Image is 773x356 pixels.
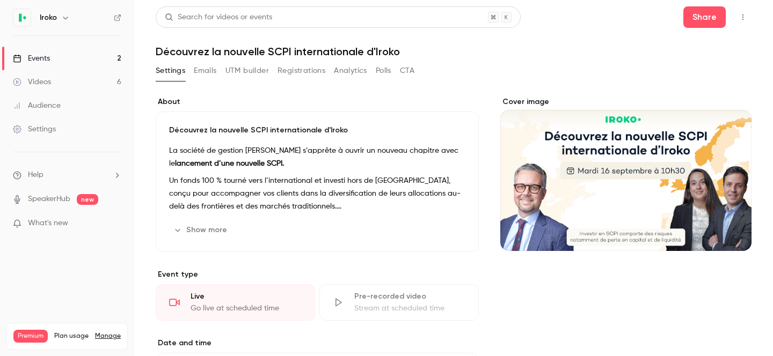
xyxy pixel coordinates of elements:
label: About [156,97,479,107]
button: Polls [376,62,391,79]
img: Iroko [13,9,31,26]
button: Analytics [334,62,367,79]
div: Live [191,291,302,302]
button: Registrations [278,62,325,79]
span: Help [28,169,43,181]
button: Settings [156,62,185,79]
div: Search for videos or events [165,12,272,23]
h1: Découvrez la nouvelle SCPI internationale d'Iroko [156,45,752,58]
p: Découvrez la nouvelle SCPI internationale d'Iroko [169,125,465,136]
span: Premium [13,330,48,343]
strong: lancement d’une nouvelle SCPI. [175,160,284,167]
span: new [77,194,98,205]
div: Go live at scheduled time [191,303,302,314]
button: Share [683,6,726,28]
label: Cover image [500,97,752,107]
div: Stream at scheduled time [354,303,465,314]
div: Events [13,53,50,64]
p: Un fonds 100 % tourné vers l’international et investi hors de [GEOGRAPHIC_DATA], conçu pour accom... [169,174,465,213]
span: Plan usage [54,332,89,340]
div: Pre-recorded video [354,291,465,302]
div: Settings [13,124,56,135]
div: Audience [13,100,61,111]
h6: Iroko [40,12,57,23]
section: Cover image [500,97,752,251]
button: UTM builder [225,62,269,79]
div: Pre-recorded videoStream at scheduled time [319,284,479,321]
span: What's new [28,218,68,229]
div: Videos [13,77,51,87]
button: Show more [169,221,234,239]
p: La société de gestion [PERSON_NAME] s’apprête à ouvrir un nouveau chapitre avec le [169,144,465,170]
li: help-dropdown-opener [13,169,121,181]
p: Event type [156,269,479,280]
div: LiveGo live at scheduled time [156,284,315,321]
label: Date and time [156,338,479,348]
iframe: Noticeable Trigger [108,219,121,228]
button: Emails [194,62,216,79]
a: SpeakerHub [28,194,70,205]
a: Manage [95,332,121,340]
button: CTA [400,62,414,79]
